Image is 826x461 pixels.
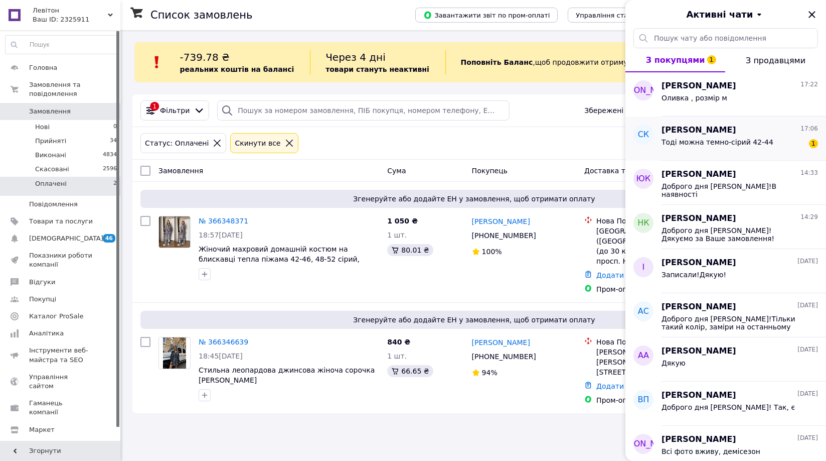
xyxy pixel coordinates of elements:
[800,169,818,177] span: 14:33
[662,345,736,357] span: [PERSON_NAME]
[596,284,711,294] div: Пром-оплата
[482,248,502,256] span: 100%
[144,315,804,325] span: Згенеруйте або додайте ЕН у замовлення, щоб отримати оплату
[29,373,93,391] span: Управління сайтом
[662,169,736,180] span: [PERSON_NAME]
[472,337,530,348] a: [PERSON_NAME]
[809,139,818,148] span: 1
[662,434,736,445] span: [PERSON_NAME]
[160,105,190,116] span: Фільтри
[325,65,429,73] b: товари стануть неактивні
[159,216,190,248] img: Фото товару
[662,359,686,367] span: Дякую
[103,165,117,174] span: 2596
[35,137,66,146] span: Прийняті
[800,213,818,221] span: 14:29
[103,151,117,160] span: 4834
[35,165,69,174] span: Скасовані
[610,85,677,96] span: [PERSON_NAME]
[625,205,826,249] button: НК[PERSON_NAME]14:29Доброго дня [PERSON_NAME]! Дякуємо за Ваше замовлення! Відправочка на протязі...
[180,51,230,63] span: -739.78 ₴
[29,63,57,72] span: Головна
[217,100,510,121] input: Пошук за номером замовлення, ПІБ покупця, номером телефону, Email, номером накладної
[625,72,826,117] button: [PERSON_NAME][PERSON_NAME]17:22Оливка , розмір м
[29,234,103,243] span: [DEMOGRAPHIC_DATA]
[797,434,818,442] span: [DATE]
[625,161,826,205] button: ЮК[PERSON_NAME]14:33Доброго дня [PERSON_NAME]!В наявності
[144,194,804,204] span: Згенеруйте або додайте ЕН у замовлення, щоб отримати оплату
[387,217,418,225] span: 1 050 ₴
[638,306,649,317] span: АС
[387,352,407,360] span: 1 шт.
[568,8,660,23] button: Управління статусами
[35,179,67,188] span: Оплачені
[797,301,818,310] span: [DATE]
[29,107,71,116] span: Замовлення
[725,48,826,72] button: З продавцями
[199,245,360,273] a: Жіночий махровий домашній костюм на блискавці тепла піжама 42-46, 48-52 сірий, мокко
[163,337,187,369] img: Фото товару
[797,257,818,266] span: [DATE]
[637,217,649,229] span: НК
[445,50,708,74] div: , щоб продовжити отримувати замовлення
[29,251,93,269] span: Показники роботи компанії
[472,353,536,361] span: [PHONE_NUMBER]
[180,65,294,73] b: реальних коштів на балансі
[325,51,386,63] span: Через 4 дні
[625,48,725,72] button: З покупцями1
[596,395,711,405] div: Пром-оплата
[387,231,407,239] span: 1 шт.
[596,382,636,390] a: Додати ЕН
[662,226,804,243] span: Доброго дня [PERSON_NAME]! Дякуємо за Ваше замовлення! Відправочка на протязі 3-х днів, номер нак...
[29,312,83,321] span: Каталог ProSale
[637,394,649,406] span: ВП
[625,382,826,426] button: ВП[PERSON_NAME][DATE]Доброго дня [PERSON_NAME]! Так, є
[482,369,498,377] span: 94%
[149,55,164,70] img: :exclamation:
[662,390,736,401] span: [PERSON_NAME]
[596,337,711,347] div: Нова Пошта
[662,301,736,313] span: [PERSON_NAME]
[387,167,406,175] span: Cума
[461,58,533,66] b: Поповніть Баланс
[653,8,798,21] button: Активні чати
[29,217,93,226] span: Товари та послуги
[800,80,818,89] span: 17:22
[596,271,636,279] a: Додати ЕН
[646,55,705,65] span: З покупцями
[150,9,252,21] h1: Список замовлень
[576,12,652,19] span: Управління статусами
[113,179,117,188] span: 2
[233,138,282,149] div: Cкинути все
[29,295,56,304] span: Покупці
[662,138,773,146] span: Тоді можна темно-сірий 42-44
[387,365,433,377] div: 66.65 ₴
[662,94,727,102] span: Оливка , розмір м
[596,226,711,266] div: [GEOGRAPHIC_DATA] ([GEOGRAPHIC_DATA].), №361 (до 30 кг на одне місце): просп. Науки, 1
[35,151,66,160] span: Виконані
[662,403,795,411] span: Доброго дня [PERSON_NAME]! Так, є
[415,8,558,23] button: Завантажити звіт по пром-оплаті
[610,438,677,450] span: [PERSON_NAME]
[746,56,805,65] span: З продавцями
[625,117,826,161] button: СК[PERSON_NAME]17:06Тоді можна темно-сірий 42-441
[472,167,508,175] span: Покупець
[662,125,736,136] span: [PERSON_NAME]
[472,216,530,226] a: [PERSON_NAME]
[103,234,115,243] span: 46
[625,337,826,382] button: АА[PERSON_NAME][DATE]Дякую
[662,257,736,269] span: [PERSON_NAME]
[199,366,375,384] a: Стильна леопардова джинсова жіноча сорочка [PERSON_NAME]
[806,9,818,21] button: Закрити
[158,167,203,175] span: Замовлення
[662,271,726,279] span: Записали!Дякую!
[29,80,120,98] span: Замовлення та повідомлення
[584,105,657,116] span: Збережені фільтри:
[625,249,826,293] button: І[PERSON_NAME][DATE]Записали!Дякую!
[633,28,818,48] input: Пошук чату або повідомлення
[6,36,117,54] input: Пошук
[797,390,818,398] span: [DATE]
[797,345,818,354] span: [DATE]
[472,232,536,240] span: [PHONE_NUMBER]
